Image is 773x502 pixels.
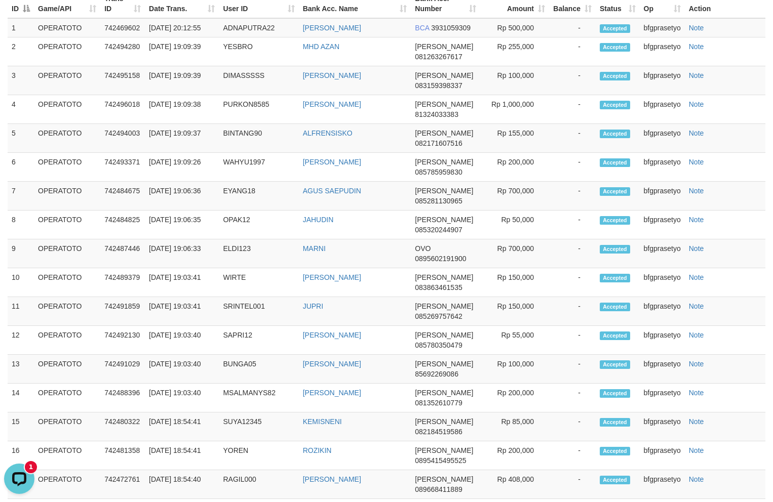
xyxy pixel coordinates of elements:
span: Accepted [600,360,630,369]
td: 742491029 [100,355,145,384]
a: Note [689,158,704,166]
td: Rp 408,000 [480,470,549,499]
td: [DATE] 19:03:40 [145,355,219,384]
td: 3 [8,66,34,95]
td: bfgprasetyo [640,95,685,124]
td: [DATE] 19:06:33 [145,239,219,268]
span: Copy 089668411889 to clipboard [415,485,462,493]
a: Note [689,244,704,253]
td: - [549,268,596,297]
span: [PERSON_NAME] [415,389,473,397]
td: Rp 150,000 [480,297,549,326]
span: Copy 083159398337 to clipboard [415,81,462,90]
span: Copy 082184519586 to clipboard [415,428,462,436]
span: Copy 0895602191900 to clipboard [415,255,466,263]
span: BCA [415,24,429,32]
td: 742481358 [100,441,145,470]
td: 742480322 [100,412,145,441]
td: [DATE] 20:12:55 [145,18,219,37]
td: 742488396 [100,384,145,412]
td: SRINTEL001 [219,297,298,326]
span: Copy 081263267617 to clipboard [415,53,462,61]
td: - [549,211,596,239]
a: Note [689,24,704,32]
td: WAHYU1997 [219,153,298,182]
span: Accepted [600,389,630,398]
td: - [549,153,596,182]
td: Rp 50,000 [480,211,549,239]
a: Note [689,187,704,195]
td: [DATE] 19:06:35 [145,211,219,239]
a: [PERSON_NAME] [303,71,361,79]
span: Copy 085269757642 to clipboard [415,312,462,320]
td: YOREN [219,441,298,470]
span: Copy 3931059309 to clipboard [431,24,471,32]
td: 13 [8,355,34,384]
td: 14 [8,384,34,412]
td: bfgprasetyo [640,66,685,95]
span: Copy 081352610779 to clipboard [415,399,462,407]
a: [PERSON_NAME] [303,158,361,166]
span: Accepted [600,418,630,427]
a: Note [689,302,704,310]
td: 742495158 [100,66,145,95]
a: Note [689,331,704,339]
td: OPERATOTO [34,18,100,37]
span: [PERSON_NAME] [415,129,473,137]
td: 742469602 [100,18,145,37]
td: 742489379 [100,268,145,297]
td: [DATE] 19:03:41 [145,297,219,326]
td: 9 [8,239,34,268]
a: MHD AZAN [303,43,339,51]
td: bfgprasetyo [640,470,685,499]
span: Copy 085785959830 to clipboard [415,168,462,176]
a: Note [689,216,704,224]
td: 742472761 [100,470,145,499]
td: 742496018 [100,95,145,124]
td: OPERATOTO [34,37,100,66]
span: Accepted [600,447,630,455]
a: Note [689,446,704,454]
td: 742493371 [100,153,145,182]
a: ROZIKIN [303,446,332,454]
td: OPERATOTO [34,470,100,499]
a: ALFRENSISKO [303,129,353,137]
td: Rp 700,000 [480,182,549,211]
td: MSALMANYS82 [219,384,298,412]
td: bfgprasetyo [640,326,685,355]
td: OPERATOTO [34,441,100,470]
td: [DATE] 19:06:36 [145,182,219,211]
td: [DATE] 19:03:40 [145,326,219,355]
td: Rp 700,000 [480,239,549,268]
td: 12 [8,326,34,355]
td: [DATE] 19:09:26 [145,153,219,182]
td: [DATE] 19:03:41 [145,268,219,297]
td: OPERATOTO [34,124,100,153]
td: [DATE] 18:54:41 [145,412,219,441]
td: Rp 85,000 [480,412,549,441]
td: Rp 150,000 [480,268,549,297]
td: bfgprasetyo [640,153,685,182]
span: Copy 085780350479 to clipboard [415,341,462,349]
td: [DATE] 19:09:37 [145,124,219,153]
td: OPERATOTO [34,95,100,124]
span: [PERSON_NAME] [415,100,473,108]
td: 1 [8,18,34,37]
a: [PERSON_NAME] [303,475,361,483]
td: - [549,95,596,124]
td: [DATE] 19:09:39 [145,37,219,66]
a: MARNI [303,244,326,253]
td: - [549,37,596,66]
td: OPERATOTO [34,153,100,182]
td: bfgprasetyo [640,268,685,297]
a: Note [689,129,704,137]
span: Copy 083863461535 to clipboard [415,283,462,291]
td: - [549,239,596,268]
td: - [549,384,596,412]
td: - [549,182,596,211]
td: [DATE] 18:54:40 [145,470,219,499]
td: [DATE] 18:54:41 [145,441,219,470]
td: Rp 500,000 [480,18,549,37]
td: 6 [8,153,34,182]
td: SUYA12345 [219,412,298,441]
